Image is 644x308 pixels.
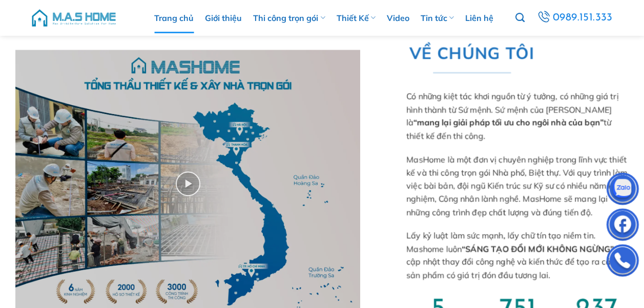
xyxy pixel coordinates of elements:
[535,9,614,27] a: 0989.151.333
[515,7,524,29] a: Tìm kiếm
[462,243,614,253] strong: “SÁNG TẠO ĐỔI MỚI KHÔNG NGỪNG”
[607,175,638,206] img: Zalo
[253,3,325,33] a: Thi công trọn gói
[406,90,629,142] p: Có những kiệt tác khơi nguồn từ ý tưởng, có những giá trị hình thành từ Sứ mệnh. Sứ mệnh của [PER...
[413,117,604,127] strong: “mang lại giải pháp tối ưu cho ngôi nhà của bạn”
[336,3,375,33] a: Thiết Kế
[30,3,117,33] img: M.A.S HOME – Tổng Thầu Thiết Kế Và Xây Nhà Trọn Gói
[607,211,638,241] img: Facebook
[409,40,534,66] span: VỀ CHÚNG TÔI
[465,3,493,33] a: Liên hệ
[406,230,616,280] span: Lấy kỷ luật làm sức mạnh, lấy chữ tín tạo niềm tin. Mashome luôn , cập nhật thay đổi công nghệ và...
[406,153,629,218] p: MasHome là một đơn vị chuyên nghiệp trong lĩnh vực thiết kế và thi công trọn gói Nhà phố, Biệt th...
[552,9,613,27] span: 0989.151.333
[421,3,454,33] a: Tin tức
[154,3,194,33] a: Trang chủ
[607,247,638,277] img: Phone
[387,3,409,33] a: Video
[205,3,242,33] a: Giới thiệu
